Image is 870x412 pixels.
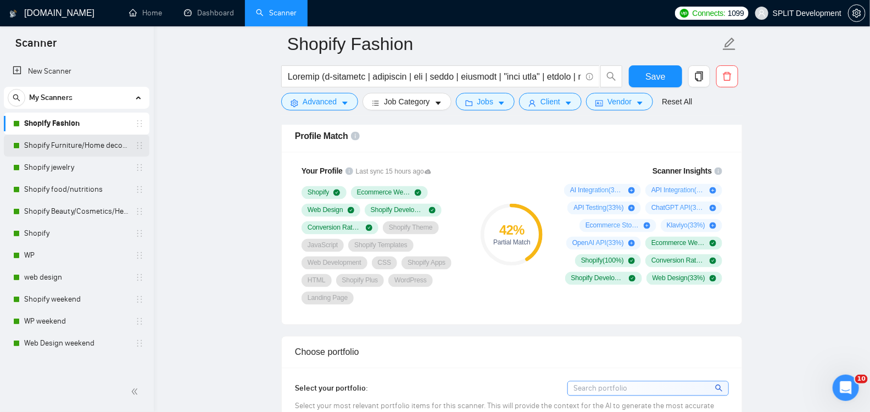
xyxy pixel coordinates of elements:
[651,257,705,265] span: Conversion Rate Optimization ( 33 %)
[345,168,353,175] span: info-circle
[184,8,234,18] a: dashboardDashboard
[715,168,722,175] span: info-circle
[357,188,411,197] span: Ecommerce Website Development
[389,224,433,232] span: Shopify Theme
[7,35,65,58] span: Scanner
[356,167,432,177] span: Last sync 15 hours ago
[295,132,348,141] span: Profile Match
[651,186,705,195] span: API Integration ( 33 %)
[652,274,705,283] span: Web Design ( 33 %)
[434,99,442,107] span: caret-down
[565,99,572,107] span: caret-down
[24,157,129,179] a: Shopify jewelry
[465,99,473,107] span: folder
[135,273,144,282] span: holder
[129,8,162,18] a: homeHome
[135,295,144,304] span: holder
[628,205,635,211] span: plus-circle
[4,60,149,82] li: New Scanner
[572,239,624,248] span: OpenAI API ( 33 %)
[645,70,665,83] span: Save
[408,259,445,268] span: Shopify Apps
[135,251,144,260] span: holder
[689,71,710,81] span: copy
[628,258,635,264] span: check-circle
[288,70,581,83] input: Search Freelance Jobs...
[688,65,710,87] button: copy
[568,382,728,396] input: Search portfolio
[8,94,25,102] span: search
[308,241,338,250] span: JavaScript
[629,275,635,282] span: check-circle
[586,73,593,80] span: info-circle
[135,317,144,326] span: holder
[308,276,326,285] span: HTML
[8,89,25,107] button: search
[384,96,430,108] span: Job Category
[29,87,72,109] span: My Scanners
[477,96,494,108] span: Jobs
[651,204,705,213] span: ChatGPT API ( 33 %)
[24,288,129,310] a: Shopify weekend
[481,240,543,246] div: Partial Match
[667,221,705,230] span: Klaviyo ( 33 %)
[573,204,623,213] span: API Testing ( 33 %)
[662,96,692,108] a: Reset All
[24,266,129,288] a: web design
[848,9,866,18] a: setting
[13,60,141,82] a: New Scanner
[135,207,144,216] span: holder
[716,65,738,87] button: delete
[710,205,716,211] span: plus-circle
[351,132,360,141] span: info-circle
[415,190,421,196] span: check-circle
[308,188,329,197] span: Shopify
[586,93,653,110] button: idcardVendorcaret-down
[135,185,144,194] span: holder
[24,310,129,332] a: WP weekend
[519,93,582,110] button: userClientcaret-down
[710,222,716,229] span: plus-circle
[372,99,380,107] span: bars
[717,71,738,81] span: delete
[24,113,129,135] a: Shopify Fashion
[135,141,144,150] span: holder
[131,386,142,397] span: double-left
[135,163,144,172] span: holder
[308,259,361,268] span: Web Development
[833,375,859,401] iframe: Intercom live chat
[456,93,515,110] button: folderJobscaret-down
[135,229,144,238] span: holder
[710,258,716,264] span: check-circle
[715,382,724,394] span: search
[570,186,624,195] span: AI Integration ( 33 %)
[600,65,622,87] button: search
[722,37,737,51] span: edit
[481,224,543,237] div: 42 %
[24,135,129,157] a: Shopify Furniture/Home decore
[24,222,129,244] a: Shopify
[135,339,144,348] span: holder
[366,225,372,231] span: check-circle
[341,99,349,107] span: caret-down
[24,244,129,266] a: WP
[607,96,632,108] span: Vendor
[394,276,427,285] span: WordPress
[652,168,712,175] span: Scanner Insights
[308,294,348,303] span: Landing Page
[601,71,622,81] span: search
[348,207,354,214] span: check-circle
[24,201,129,222] a: Shopify Beauty/Cosmetics/Health
[693,7,726,19] span: Connects:
[710,275,716,282] span: check-circle
[287,30,720,58] input: Scanner name...
[728,7,744,19] span: 1099
[651,239,705,248] span: Ecommerce Website Development ( 100 %)
[636,99,644,107] span: caret-down
[308,206,343,215] span: Web Design
[333,190,340,196] span: check-circle
[429,207,436,214] span: check-circle
[378,259,392,268] span: CSS
[758,9,766,17] span: user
